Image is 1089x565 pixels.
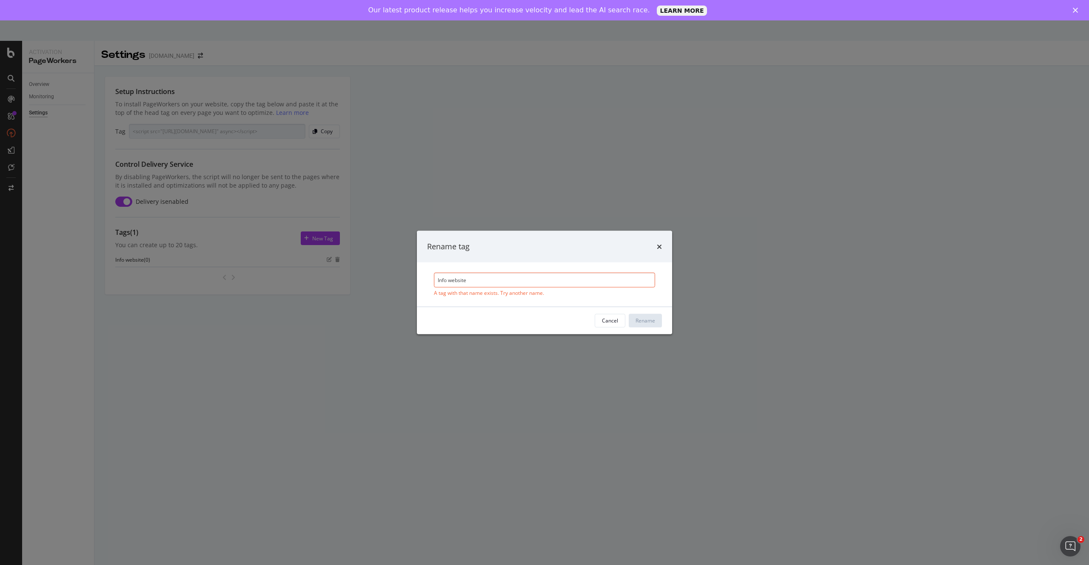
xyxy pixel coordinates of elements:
div: A tag with that name exists. Try another name. [434,289,655,296]
div: Rename tag [427,241,470,252]
span: 2 [1078,536,1084,543]
a: LEARN MORE [657,6,707,16]
div: Cancel [602,317,618,324]
div: modal [417,231,672,334]
div: times [657,241,662,252]
iframe: Intercom live chat [1060,536,1080,556]
div: Rename [636,317,655,324]
button: Rename [629,314,662,327]
div: Our latest product release helps you increase velocity and lead the AI search race. [368,6,650,14]
button: Cancel [595,314,625,327]
div: Fermer [1073,8,1081,13]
